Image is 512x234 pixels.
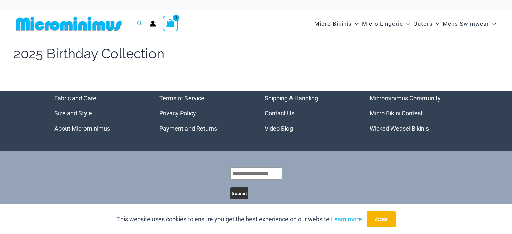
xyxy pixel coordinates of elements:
[163,16,178,31] a: View Shopping Cart, empty
[159,91,248,136] nav: Menu
[362,15,403,32] span: Micro Lingerie
[54,110,92,117] a: Size and Style
[54,91,143,136] nav: Menu
[116,214,362,224] p: This website uses cookies to ensure you get the best experience on our website.
[150,21,156,27] a: Account icon link
[159,95,204,102] a: Terms of Service
[331,215,362,223] a: Learn more
[265,95,318,102] a: Shipping & Handling
[433,15,439,32] span: Menu Toggle
[13,44,164,63] h1: 2025 Birthday Collection
[489,15,496,32] span: Menu Toggle
[367,211,396,227] button: Accept
[370,91,458,136] nav: Menu
[314,15,352,32] span: Micro Bikinis
[159,125,217,132] a: Payment and Returns
[403,15,410,32] span: Menu Toggle
[370,125,429,132] a: Wicked Weasel Bikinis
[370,95,441,102] a: Microminimus Community
[370,110,423,117] a: Micro Bikini Contest
[312,12,499,35] nav: Site Navigation
[413,15,433,32] span: Outers
[54,95,96,102] a: Fabric and Care
[441,13,498,34] a: Mens SwimwearMenu ToggleMenu Toggle
[54,91,143,136] aside: Footer Widget 1
[159,110,196,117] a: Privacy Policy
[54,125,110,132] a: About Microminimus
[443,15,489,32] span: Mens Swimwear
[13,16,124,31] img: MM SHOP LOGO FLAT
[159,91,248,136] aside: Footer Widget 2
[230,187,248,199] button: Submit
[265,91,353,136] aside: Footer Widget 3
[360,13,411,34] a: Micro LingerieMenu ToggleMenu Toggle
[265,125,293,132] a: Video Blog
[265,91,353,136] nav: Menu
[313,13,360,34] a: Micro BikinisMenu ToggleMenu Toggle
[370,91,458,136] aside: Footer Widget 4
[412,13,441,34] a: OutersMenu ToggleMenu Toggle
[265,110,294,117] a: Contact Us
[137,20,143,28] a: Search icon link
[352,15,359,32] span: Menu Toggle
